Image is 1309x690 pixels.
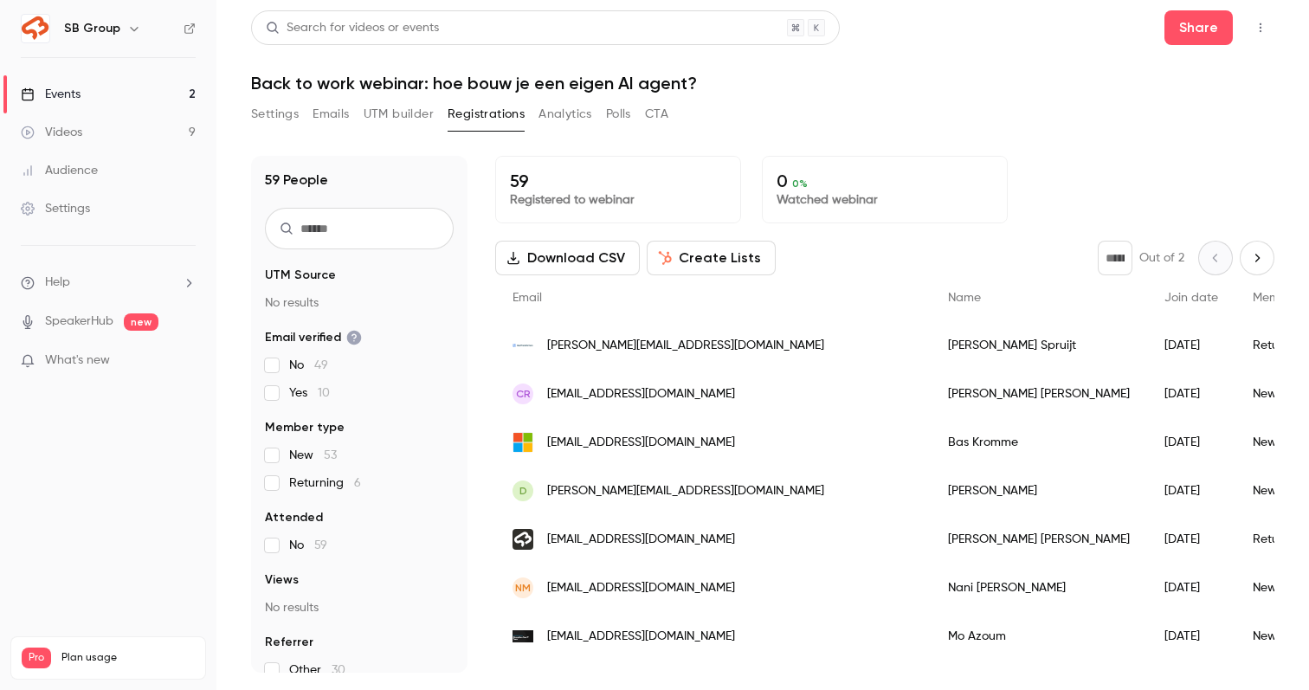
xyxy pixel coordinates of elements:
[22,15,49,42] img: SB Group
[510,171,726,191] p: 59
[251,73,1274,94] h1: Back to work webinar: hoe bouw je een eigen AI agent?
[45,274,70,292] span: Help
[1139,249,1184,267] p: Out of 2
[266,19,439,37] div: Search for videos or events
[251,100,299,128] button: Settings
[519,483,527,499] span: D
[513,529,533,550] img: socialbrothers.nl
[495,241,640,275] button: Download CSV
[45,351,110,370] span: What's new
[21,86,81,103] div: Events
[265,509,323,526] span: Attended
[364,100,434,128] button: UTM builder
[21,162,98,179] div: Audience
[931,612,1147,661] div: Mo Azoum
[289,661,345,679] span: Other
[547,628,735,646] span: [EMAIL_ADDRESS][DOMAIN_NAME]
[21,200,90,217] div: Settings
[289,357,328,374] span: No
[21,274,196,292] li: help-dropdown-opener
[1164,292,1218,304] span: Join date
[645,100,668,128] button: CTA
[265,294,454,312] p: No results
[513,432,533,453] img: live.nl
[289,447,337,464] span: New
[1147,564,1235,612] div: [DATE]
[931,467,1147,515] div: [PERSON_NAME]
[265,419,345,436] span: Member type
[64,20,120,37] h6: SB Group
[1240,241,1274,275] button: Next page
[22,648,51,668] span: Pro
[931,321,1147,370] div: [PERSON_NAME] Spruijt
[547,482,824,500] span: [PERSON_NAME][EMAIL_ADDRESS][DOMAIN_NAME]
[1147,612,1235,661] div: [DATE]
[515,580,531,596] span: NM
[332,664,345,676] span: 30
[265,634,313,651] span: Referrer
[324,449,337,461] span: 53
[948,292,981,304] span: Name
[314,359,328,371] span: 49
[313,100,349,128] button: Emails
[777,171,993,191] p: 0
[1147,370,1235,418] div: [DATE]
[777,191,993,209] p: Watched webinar
[45,313,113,331] a: SpeakerHub
[354,477,361,489] span: 6
[1147,321,1235,370] div: [DATE]
[289,474,361,492] span: Returning
[265,329,362,346] span: Email verified
[513,630,533,642] img: nextlevelprofs.nl
[289,384,330,402] span: Yes
[510,191,726,209] p: Registered to webinar
[547,579,735,597] span: [EMAIL_ADDRESS][DOMAIN_NAME]
[448,100,525,128] button: Registrations
[21,124,82,141] div: Videos
[265,170,328,190] h1: 59 People
[513,292,542,304] span: Email
[318,387,330,399] span: 10
[606,100,631,128] button: Polls
[792,177,808,190] span: 0 %
[265,267,454,679] section: facet-groups
[547,385,735,403] span: [EMAIL_ADDRESS][DOMAIN_NAME]
[124,313,158,331] span: new
[314,539,327,551] span: 59
[931,418,1147,467] div: Bas Kromme
[1147,418,1235,467] div: [DATE]
[265,571,299,589] span: Views
[931,370,1147,418] div: [PERSON_NAME] [PERSON_NAME]
[647,241,776,275] button: Create Lists
[1147,515,1235,564] div: [DATE]
[61,651,195,665] span: Plan usage
[1147,467,1235,515] div: [DATE]
[513,344,533,347] img: heattransformers.com
[931,564,1147,612] div: Nani [PERSON_NAME]
[538,100,592,128] button: Analytics
[516,386,531,402] span: CR
[265,267,336,284] span: UTM Source
[547,531,735,549] span: [EMAIL_ADDRESS][DOMAIN_NAME]
[265,599,454,616] p: No results
[289,537,327,554] span: No
[547,434,735,452] span: [EMAIL_ADDRESS][DOMAIN_NAME]
[1164,10,1233,45] button: Share
[547,337,824,355] span: [PERSON_NAME][EMAIL_ADDRESS][DOMAIN_NAME]
[931,515,1147,564] div: [PERSON_NAME] [PERSON_NAME]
